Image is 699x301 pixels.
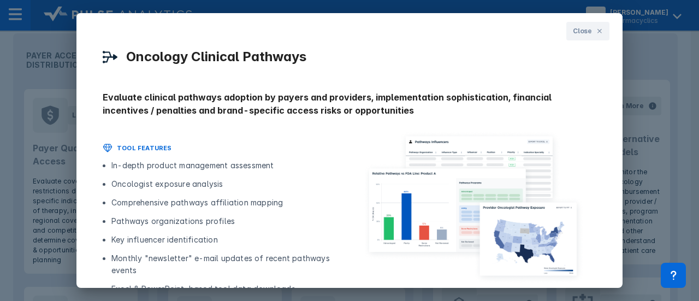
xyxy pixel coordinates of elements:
[126,49,306,64] h2: Oncology Clinical Pathways
[111,234,336,246] li: Key influencer identification
[349,130,596,285] img: image_pathways_2x.png
[111,252,336,276] li: Monthly "newsletter" e-mail updates of recent pathways events
[111,283,336,295] li: Excel & PowerPoint-based tool data downloads
[566,22,609,40] button: Close
[111,215,336,227] li: Pathways organizations profiles
[661,263,686,288] div: Contact Support
[111,160,336,172] li: In-depth product management assessment
[111,197,336,209] li: Comprehensive pathways affiliation mapping
[117,143,172,153] h2: TOOL FEATURES
[573,26,592,36] span: Close
[103,91,596,117] h2: Evaluate clinical pathways adoption by payers and providers, implementation sophistication, finan...
[111,178,336,190] li: Oncologist exposure analysis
